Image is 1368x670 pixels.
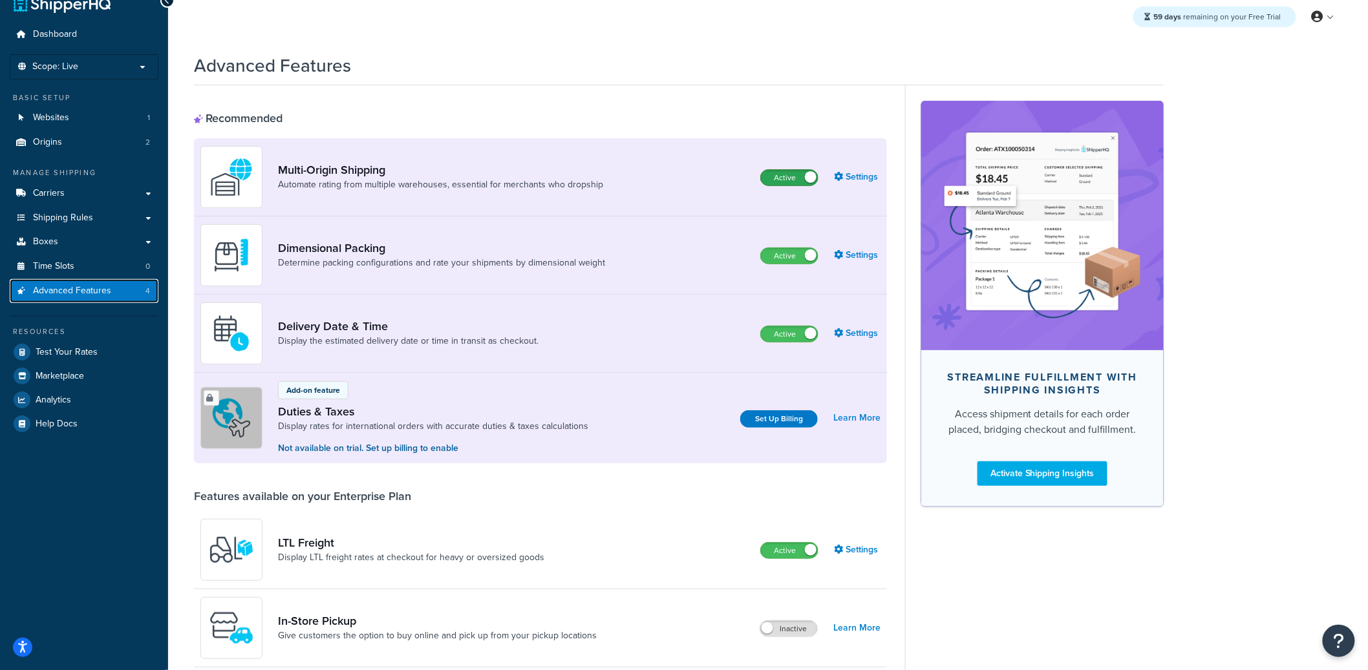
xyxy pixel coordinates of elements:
div: Streamline Fulfillment with Shipping Insights [942,371,1143,397]
a: Give customers the option to buy online and pick up from your pickup locations [278,629,597,642]
a: Settings [834,168,881,186]
a: Activate Shipping Insights [978,461,1107,486]
a: Multi-Origin Shipping [278,163,603,177]
a: LTL Freight [278,536,544,550]
a: Analytics [10,388,158,412]
span: 0 [145,261,150,272]
a: Determine packing configurations and rate your shipments by dimensional weight [278,256,605,269]
label: Active [761,170,818,185]
p: Not available on trial. Set up billing to enable [278,441,588,455]
a: Advanced Features4 [10,279,158,303]
img: DTVBYsAAAAAASUVORK5CYII= [209,233,254,278]
a: Time Slots0 [10,255,158,278]
a: In-Store Pickup [278,614,597,628]
button: Open Resource Center [1323,625,1355,657]
a: Dimensional Packing [278,241,605,255]
img: y79ZsPf0fXUFUhFXDzUgf+ktZg5F2+ohG75+v3d2s1D9TjoU8PiyCIluIjV41seZevKCRuEjTPPOKHJsQcmKCXGdfprl3L4q7... [209,527,254,572]
span: Shipping Rules [33,213,93,224]
label: Active [761,543,818,558]
li: Origins [10,131,158,154]
a: Marketplace [10,364,158,388]
span: Advanced Features [33,286,111,297]
a: Learn More [833,409,881,427]
span: 1 [147,112,150,123]
span: Websites [33,112,69,123]
span: 2 [145,137,150,148]
li: Advanced Features [10,279,158,303]
a: Origins2 [10,131,158,154]
label: Active [761,248,818,264]
span: Dashboard [33,29,77,40]
span: Marketplace [36,371,84,382]
div: Basic Setup [10,92,158,103]
a: Automate rating from multiple warehouses, essential for merchants who dropship [278,178,603,191]
a: Test Your Rates [10,340,158,364]
span: remaining on your Free Trial [1154,11,1281,23]
a: Display LTL freight rates at checkout for heavy or oversized goods [278,551,544,564]
strong: 59 days [1154,11,1182,23]
img: gfkeb5ejjkALwAAAABJRU5ErkJggg== [209,311,254,356]
p: Add-on feature [286,384,340,396]
li: Time Slots [10,255,158,278]
a: Help Docs [10,412,158,435]
span: Time Slots [33,261,74,272]
a: Duties & Taxes [278,404,588,419]
label: Inactive [760,621,817,636]
h1: Advanced Features [194,53,351,78]
a: Display the estimated delivery date or time in transit as checkout. [278,335,539,348]
a: Delivery Date & Time [278,319,539,333]
div: Manage Shipping [10,167,158,178]
img: feature-image-si-e24932ea9b9fcd0ff835db86be1ff8d589347e8876e1638d903ea230a36726be.png [941,120,1144,331]
a: Carriers [10,182,158,205]
a: Shipping Rules [10,206,158,230]
div: Recommended [194,111,283,125]
a: Display rates for international orders with accurate duties & taxes calculations [278,420,588,433]
span: Boxes [33,236,58,247]
div: Resources [10,326,158,337]
div: Access shipment details for each order placed, bridging checkout and fulfillment. [942,406,1143,437]
span: 4 [145,286,150,297]
img: wfgcfpwTIucLEAAAAASUVORK5CYII= [209,605,254,651]
a: Learn More [833,619,881,637]
a: Settings [834,541,881,559]
span: Carriers [33,188,65,199]
a: Set Up Billing [740,410,818,428]
div: Features available on your Enterprise Plan [194,489,411,503]
a: Boxes [10,230,158,254]
span: Help Docs [36,419,78,430]
li: Websites [10,106,158,130]
a: Websites1 [10,106,158,130]
span: Test Your Rates [36,347,98,358]
span: Origins [33,137,62,148]
span: Analytics [36,395,71,406]
img: WatD5o0RtDAAAAAElFTkSuQmCC [209,154,254,200]
span: Scope: Live [32,61,78,72]
label: Active [761,326,818,342]
a: Dashboard [10,23,158,47]
a: Settings [834,246,881,264]
a: Settings [834,324,881,342]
